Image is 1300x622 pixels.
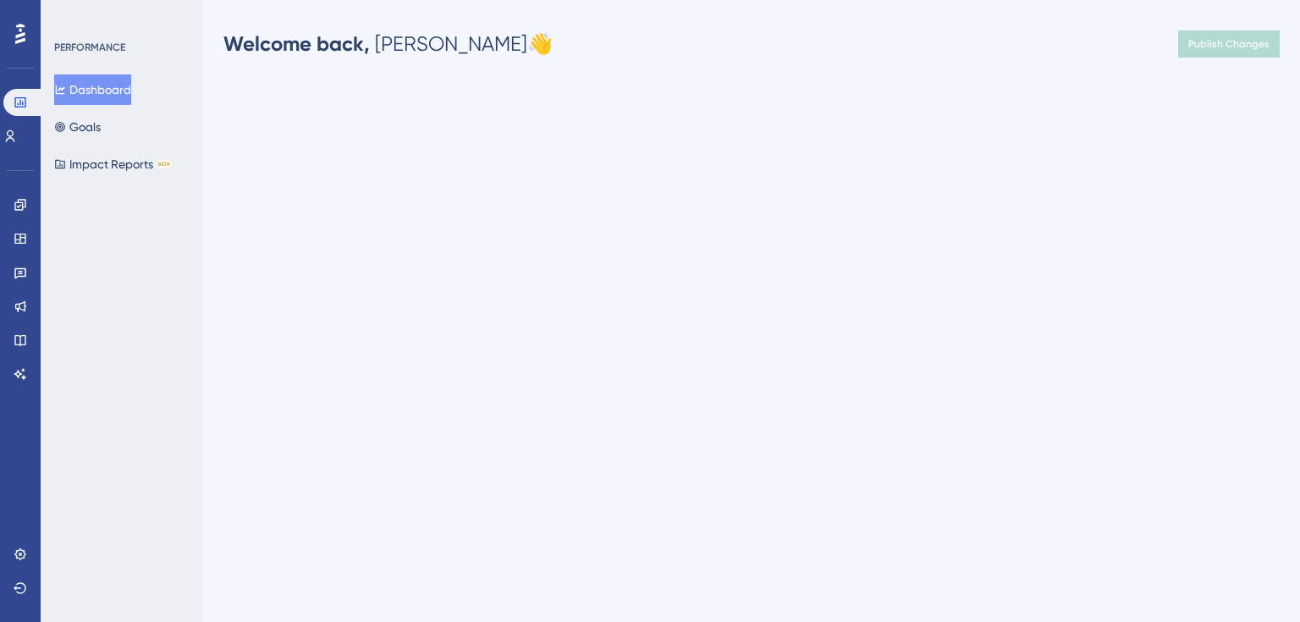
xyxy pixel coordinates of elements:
[157,160,172,168] div: BETA
[223,31,370,56] span: Welcome back,
[54,74,131,105] button: Dashboard
[1178,30,1280,58] button: Publish Changes
[54,149,172,179] button: Impact ReportsBETA
[223,30,553,58] div: [PERSON_NAME] 👋
[1188,37,1270,51] span: Publish Changes
[54,41,125,54] div: PERFORMANCE
[54,112,101,142] button: Goals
